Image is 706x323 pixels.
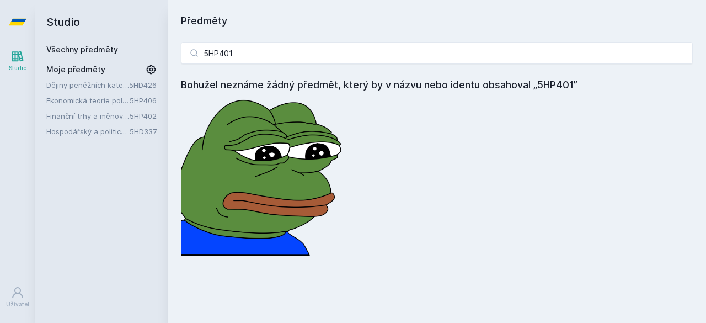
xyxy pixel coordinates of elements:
[46,65,105,74] font: Moje předměty
[2,280,33,314] a: Uživatel
[46,110,130,121] a: Finanční trhy a měnová politika
[6,301,29,308] font: Uživatel
[130,112,157,120] a: 5HP402
[2,44,33,78] a: Studie
[46,112,154,120] font: Finanční trhy a měnová politika
[46,95,130,106] a: Ekonomická teorie politiky
[130,127,157,136] a: 5HD337
[181,15,227,27] font: Předměty
[46,80,129,91] a: Dějiny peněžních kategorií a institucí
[130,96,157,105] a: 5HP406
[46,15,80,29] font: Studio
[129,81,157,89] a: 5HD426
[46,127,257,136] font: Hospodářský a politický vývoj Dálného východu ve 20. století
[181,93,346,256] img: error_picture.png
[181,42,693,64] input: Název nebo ident předmětu…
[46,126,130,137] a: Hospodářský a politický vývoj Dálného východu ve 20. století
[46,96,136,105] font: Ekonomická teorie politiky
[9,65,26,71] font: Studie
[46,45,118,54] a: Všechny předměty
[46,81,173,89] font: Dějiny peněžních kategorií a institucí
[181,79,577,91] font: Bohužel neznáme žádný předmět, který by v názvu nebo identu obsahoval „5HP401”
